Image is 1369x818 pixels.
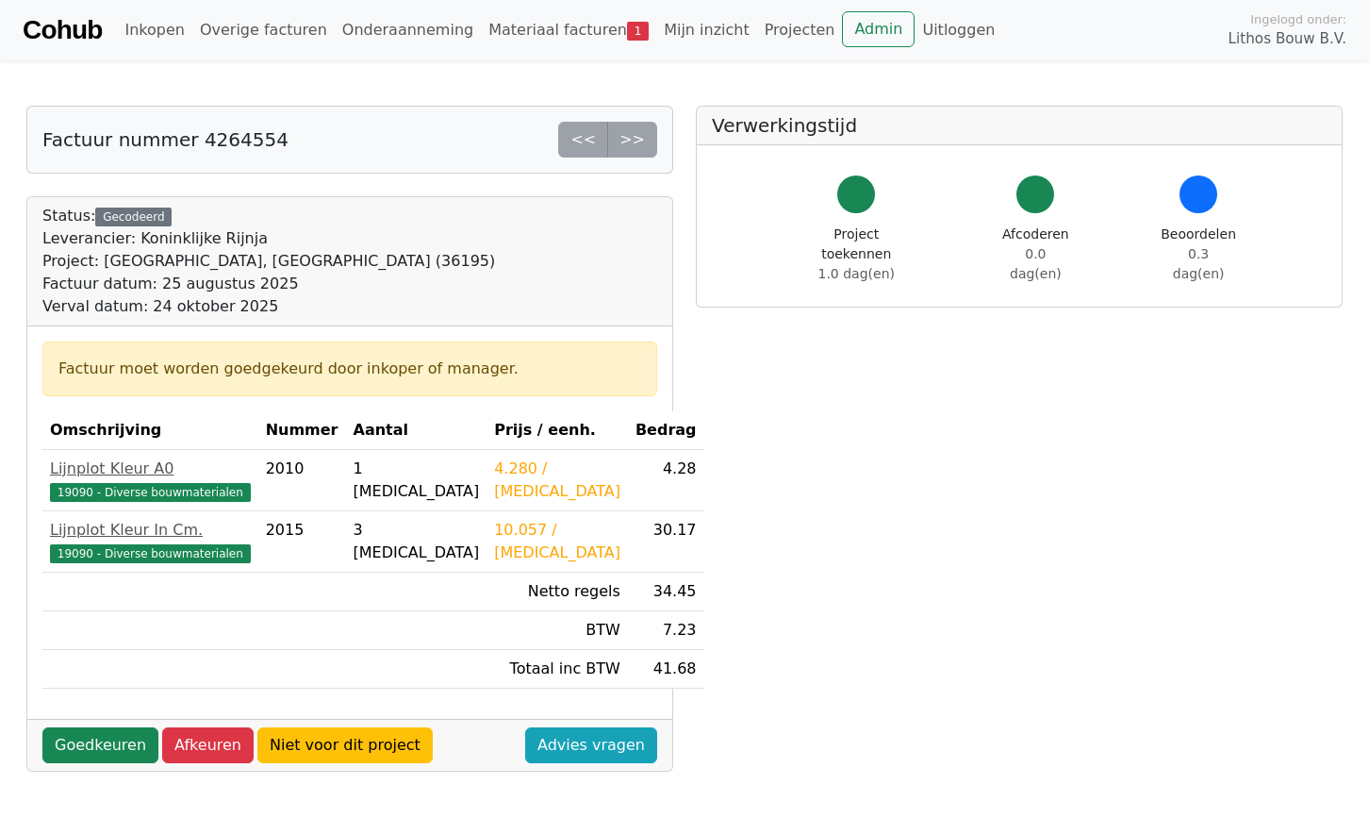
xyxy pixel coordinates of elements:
span: Ingelogd onder: [1250,10,1346,28]
a: Goedkeuren [42,727,158,763]
div: Project: [GEOGRAPHIC_DATA], [GEOGRAPHIC_DATA] (36195) [42,250,495,273]
a: Uitloggen [915,11,1002,49]
th: Bedrag [628,411,704,450]
div: 10.057 / [MEDICAL_DATA] [494,519,620,564]
a: Inkopen [117,11,191,49]
div: Verval datum: 24 oktober 2025 [42,295,495,318]
td: 2010 [258,450,346,511]
td: 7.23 [628,611,704,650]
td: 34.45 [628,573,704,611]
span: 19090 - Diverse bouwmaterialen [50,483,251,502]
td: Netto regels [487,573,628,611]
div: 1 [MEDICAL_DATA] [354,458,480,503]
div: 4.280 / [MEDICAL_DATA] [494,458,620,503]
a: Afkeuren [162,727,254,763]
div: Status: [42,205,495,318]
td: BTW [487,611,628,650]
a: Materiaal facturen1 [481,11,656,49]
span: 1 [627,22,649,41]
td: 4.28 [628,450,704,511]
a: Admin [842,11,915,47]
a: Cohub [23,8,102,53]
a: Lijnplot Kleur In Cm.19090 - Diverse bouwmaterialen [50,519,251,564]
div: Lijnplot Kleur A0 [50,458,251,480]
span: 19090 - Diverse bouwmaterialen [50,544,251,563]
th: Omschrijving [42,411,258,450]
span: 0.3 dag(en) [1173,246,1225,281]
td: 2015 [258,511,346,573]
a: Mijn inzicht [656,11,757,49]
h5: Factuur nummer 4264554 [42,128,289,151]
a: Onderaanneming [335,11,481,49]
div: Leverancier: Koninklijke Rijnja [42,227,495,250]
td: Totaal inc BTW [487,650,628,689]
div: Lijnplot Kleur In Cm. [50,519,251,542]
div: Factuur moet worden goedgekeurd door inkoper of manager. [58,358,641,380]
th: Aantal [346,411,487,450]
a: Overige facturen [192,11,335,49]
div: Beoordelen [1161,225,1236,284]
a: Projecten [757,11,843,49]
div: Afcoderen [1001,225,1071,284]
h5: Verwerkingstijd [712,114,1327,137]
span: Lithos Bouw B.V. [1229,28,1346,50]
a: Lijnplot Kleur A019090 - Diverse bouwmaterialen [50,458,251,503]
a: Niet voor dit project [257,727,433,763]
div: Project toekennen [802,225,911,284]
th: Nummer [258,411,346,450]
div: Factuur datum: 25 augustus 2025 [42,273,495,295]
div: Gecodeerd [95,208,172,226]
a: Advies vragen [525,727,657,763]
td: 41.68 [628,650,704,689]
th: Prijs / eenh. [487,411,628,450]
div: 3 [MEDICAL_DATA] [354,519,480,564]
td: 30.17 [628,511,704,573]
span: 1.0 dag(en) [818,266,895,281]
span: 0.0 dag(en) [1010,246,1062,281]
